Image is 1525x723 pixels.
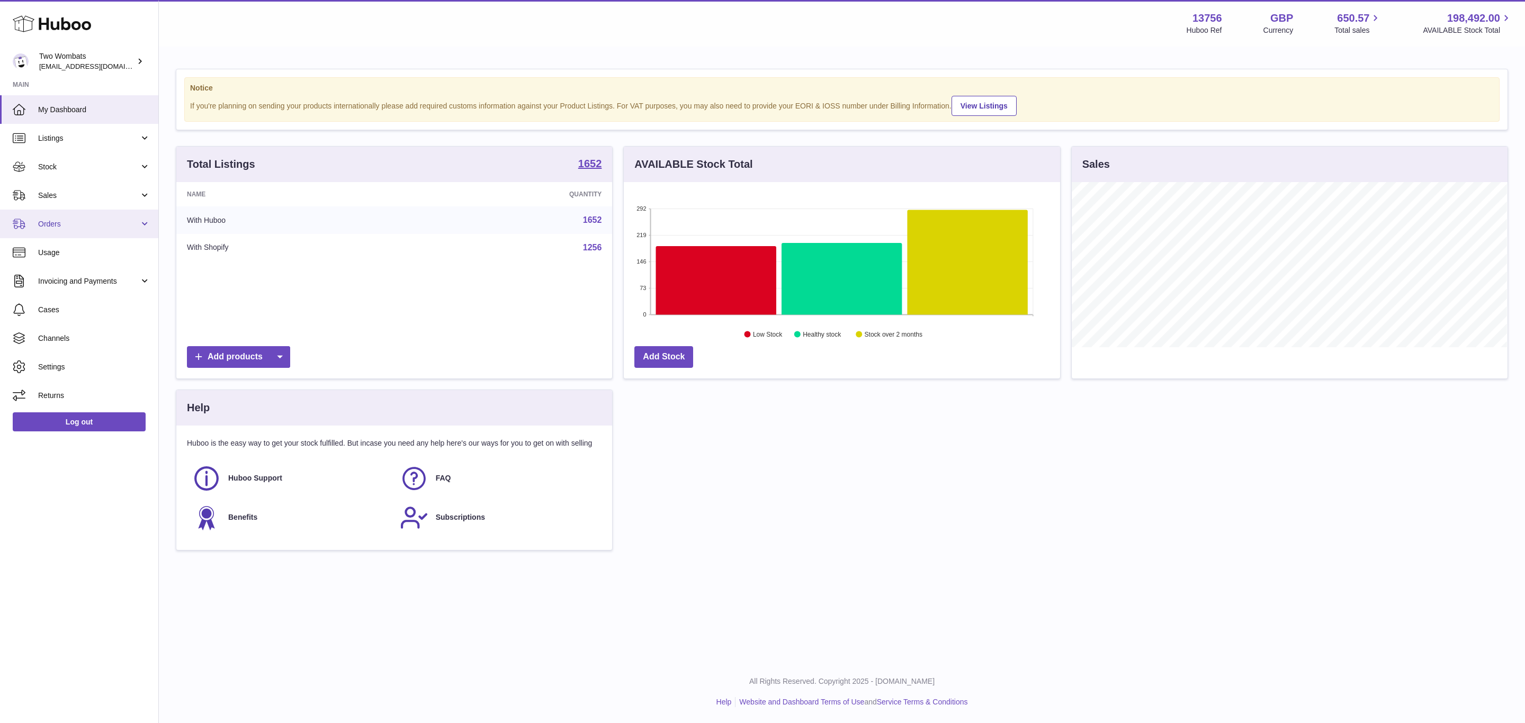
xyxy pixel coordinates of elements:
span: Stock [38,162,139,172]
text: 146 [636,258,646,265]
span: FAQ [436,473,451,483]
text: 292 [636,205,646,212]
text: 0 [643,311,647,318]
text: Low Stock [753,331,783,338]
text: Stock over 2 months [865,331,922,338]
td: With Huboo [176,206,411,234]
span: Cases [38,305,150,315]
img: internalAdmin-13756@internal.huboo.com [13,53,29,69]
th: Name [176,182,411,206]
span: Settings [38,362,150,372]
span: Subscriptions [436,512,485,522]
strong: 1652 [578,158,602,169]
text: 219 [636,232,646,238]
strong: GBP [1270,11,1293,25]
a: Subscriptions [400,503,597,532]
span: Returns [38,391,150,401]
span: [EMAIL_ADDRESS][DOMAIN_NAME] [39,62,156,70]
td: With Shopify [176,234,411,261]
a: Log out [13,412,146,431]
div: If you're planning on sending your products internationally please add required customs informati... [190,94,1494,116]
strong: Notice [190,83,1494,93]
div: Two Wombats [39,51,134,71]
a: Add products [187,346,290,368]
span: Sales [38,191,139,201]
h3: Total Listings [187,157,255,171]
p: Huboo is the easy way to get your stock fulfilled. But incase you need any help here's our ways f... [187,438,602,448]
span: Listings [38,133,139,143]
a: 1652 [583,215,602,224]
strong: 13756 [1192,11,1222,25]
li: and [735,697,967,707]
text: 73 [640,285,647,291]
a: 1652 [578,158,602,171]
a: Add Stock [634,346,693,368]
h3: AVAILABLE Stock Total [634,157,752,171]
a: Service Terms & Conditions [877,698,968,706]
span: AVAILABLE Stock Total [1423,25,1512,35]
th: Quantity [411,182,612,206]
a: 198,492.00 AVAILABLE Stock Total [1423,11,1512,35]
span: Invoicing and Payments [38,276,139,286]
a: Benefits [192,503,389,532]
a: View Listings [952,96,1017,116]
a: Website and Dashboard Terms of Use [739,698,864,706]
a: Huboo Support [192,464,389,493]
div: Currency [1263,25,1294,35]
a: 1256 [583,243,602,252]
div: Huboo Ref [1187,25,1222,35]
span: Huboo Support [228,473,282,483]
a: 650.57 Total sales [1334,11,1382,35]
span: Orders [38,219,139,229]
h3: Help [187,401,210,415]
span: 198,492.00 [1447,11,1500,25]
p: All Rights Reserved. Copyright 2025 - [DOMAIN_NAME] [167,676,1517,686]
span: Total sales [1334,25,1382,35]
text: Healthy stock [803,331,842,338]
h3: Sales [1082,157,1110,171]
span: 650.57 [1337,11,1369,25]
span: Channels [38,333,150,344]
span: Usage [38,248,150,258]
a: FAQ [400,464,597,493]
a: Help [716,698,732,706]
span: My Dashboard [38,105,150,115]
span: Benefits [228,512,257,522]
